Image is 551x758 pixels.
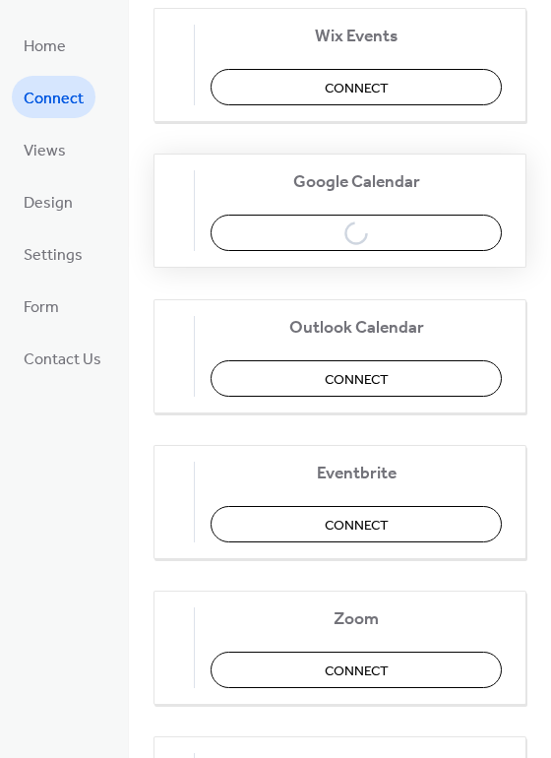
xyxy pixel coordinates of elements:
span: Eventbrite [211,464,502,484]
a: Views [12,128,78,170]
button: Connect [211,69,502,105]
a: Home [12,24,78,66]
span: Connect [325,370,389,391]
span: Connect [325,662,389,682]
button: Connect [211,506,502,542]
span: Contact Us [24,345,101,375]
span: Views [24,136,66,166]
span: Wix Events [211,27,502,47]
a: Contact Us [12,337,113,379]
a: Settings [12,232,94,275]
span: Connect [325,79,389,99]
button: Connect [211,652,502,688]
a: Form [12,284,71,327]
a: Connect [12,76,95,118]
span: Form [24,292,59,323]
span: Zoom [211,609,502,630]
a: Design [12,180,85,222]
span: Outlook Calendar [211,318,502,339]
span: Settings [24,240,83,271]
span: Home [24,32,66,62]
span: Connect [325,516,389,537]
button: Connect [211,360,502,397]
span: Connect [24,84,84,114]
span: Design [24,188,73,219]
span: Google Calendar [211,172,502,193]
